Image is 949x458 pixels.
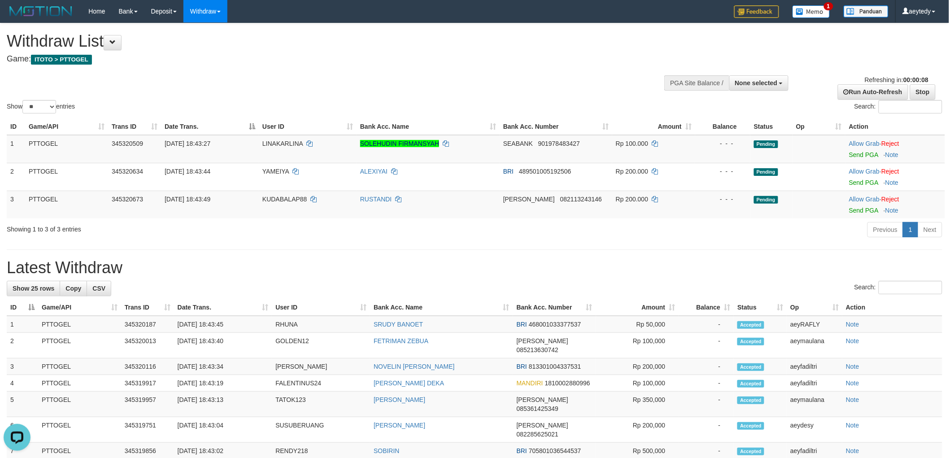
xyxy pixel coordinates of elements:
div: - - - [699,195,747,204]
a: Allow Grab [849,168,879,175]
td: Rp 200,000 [596,417,679,443]
span: Copy 085361425349 to clipboard [517,405,558,412]
span: BRI [503,168,514,175]
span: Copy 813301004337531 to clipboard [529,363,581,370]
td: Rp 100,000 [596,333,679,358]
td: aeyfadiltri [787,375,842,392]
th: Amount: activate to sort column ascending [596,299,679,316]
button: None selected [729,75,789,91]
a: [PERSON_NAME] [374,422,425,429]
td: RHUNA [272,316,370,333]
span: CSV [92,285,105,292]
td: - [679,358,734,375]
td: PTTOGEL [25,163,108,191]
div: - - - [699,167,747,176]
a: Send PGA [849,179,878,186]
td: PTTOGEL [38,358,121,375]
span: Copy 901978483427 to clipboard [538,140,580,147]
th: Status [750,118,792,135]
th: Bank Acc. Number: activate to sort column ascending [500,118,612,135]
th: Date Trans.: activate to sort column ascending [174,299,272,316]
span: Copy 082285625021 to clipboard [517,431,558,438]
span: ITOTO > PTTOGEL [31,55,92,65]
th: ID: activate to sort column descending [7,299,38,316]
span: Copy 1810002880996 to clipboard [545,379,590,387]
span: None selected [735,79,778,87]
td: 345319751 [121,417,174,443]
th: Bank Acc. Number: activate to sort column ascending [513,299,596,316]
td: 345320116 [121,358,174,375]
span: [DATE] 18:43:27 [165,140,210,147]
span: Rp 200.000 [616,168,648,175]
span: Refreshing in: [865,76,928,83]
a: Previous [867,222,903,237]
td: Rp 50,000 [596,316,679,333]
a: Show 25 rows [7,281,60,296]
a: Reject [881,168,899,175]
a: Note [846,422,859,429]
span: Accepted [737,380,764,388]
td: - [679,316,734,333]
div: PGA Site Balance / [664,75,729,91]
span: [DATE] 18:43:49 [165,196,210,203]
a: Stop [910,84,936,100]
input: Search: [879,281,942,294]
div: Showing 1 to 3 of 3 entries [7,221,389,234]
span: MANDIRI [517,379,543,387]
td: [DATE] 18:43:04 [174,417,272,443]
td: aeydesy [787,417,842,443]
span: [PERSON_NAME] [517,422,568,429]
select: Showentries [22,100,56,113]
a: Copy [60,281,87,296]
span: [DATE] 18:43:44 [165,168,210,175]
td: 345320187 [121,316,174,333]
td: [DATE] 18:43:13 [174,392,272,417]
td: 345319917 [121,375,174,392]
td: · [845,191,945,218]
a: Run Auto-Refresh [838,84,908,100]
img: Feedback.jpg [734,5,779,18]
span: BRI [517,321,527,328]
td: PTTOGEL [25,135,108,163]
td: 2 [7,163,25,191]
div: - - - [699,139,747,148]
a: NOVELIN [PERSON_NAME] [374,363,455,370]
span: Copy [65,285,81,292]
span: [PERSON_NAME] [503,196,555,203]
span: Rp 100.000 [616,140,648,147]
a: Send PGA [849,151,878,158]
th: Balance: activate to sort column ascending [679,299,734,316]
th: Game/API: activate to sort column ascending [25,118,108,135]
td: GOLDEN12 [272,333,370,358]
span: Copy 082113243146 to clipboard [560,196,602,203]
th: Game/API: activate to sort column ascending [38,299,121,316]
a: Note [846,337,859,345]
td: 3 [7,191,25,218]
td: 6 [7,417,38,443]
td: 345320013 [121,333,174,358]
span: [PERSON_NAME] [517,337,568,345]
td: Rp 100,000 [596,375,679,392]
a: Reject [881,140,899,147]
img: panduan.png [844,5,888,17]
a: Allow Grab [849,140,879,147]
td: [DATE] 18:43:34 [174,358,272,375]
th: User ID: activate to sort column ascending [272,299,370,316]
span: Accepted [737,363,764,371]
td: TATOK123 [272,392,370,417]
a: Note [846,321,859,328]
th: ID [7,118,25,135]
a: Note [885,151,899,158]
th: User ID: activate to sort column ascending [259,118,357,135]
th: Action [842,299,942,316]
a: Note [846,379,859,387]
th: Trans ID: activate to sort column ascending [108,118,161,135]
span: KUDABALAP88 [262,196,307,203]
td: SUSUBERUANG [272,417,370,443]
th: Bank Acc. Name: activate to sort column ascending [357,118,500,135]
td: Rp 200,000 [596,358,679,375]
span: YAMEIYA [262,168,289,175]
th: Status: activate to sort column ascending [734,299,787,316]
span: Copy 085213630742 to clipboard [517,346,558,353]
h1: Latest Withdraw [7,259,942,277]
